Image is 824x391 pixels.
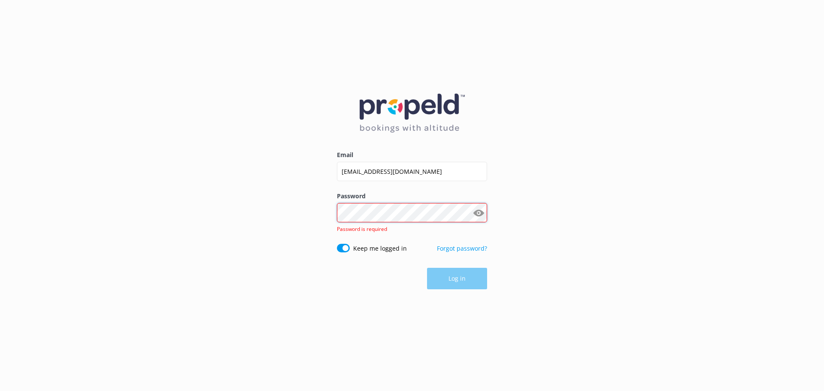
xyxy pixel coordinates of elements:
input: user@emailaddress.com [337,162,487,181]
a: Forgot password? [437,244,487,252]
label: Keep me logged in [353,244,407,253]
img: 12-1677471078.png [360,94,465,133]
label: Password [337,191,487,201]
button: Show password [470,204,487,221]
span: Password is required [337,225,387,233]
label: Email [337,150,487,160]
